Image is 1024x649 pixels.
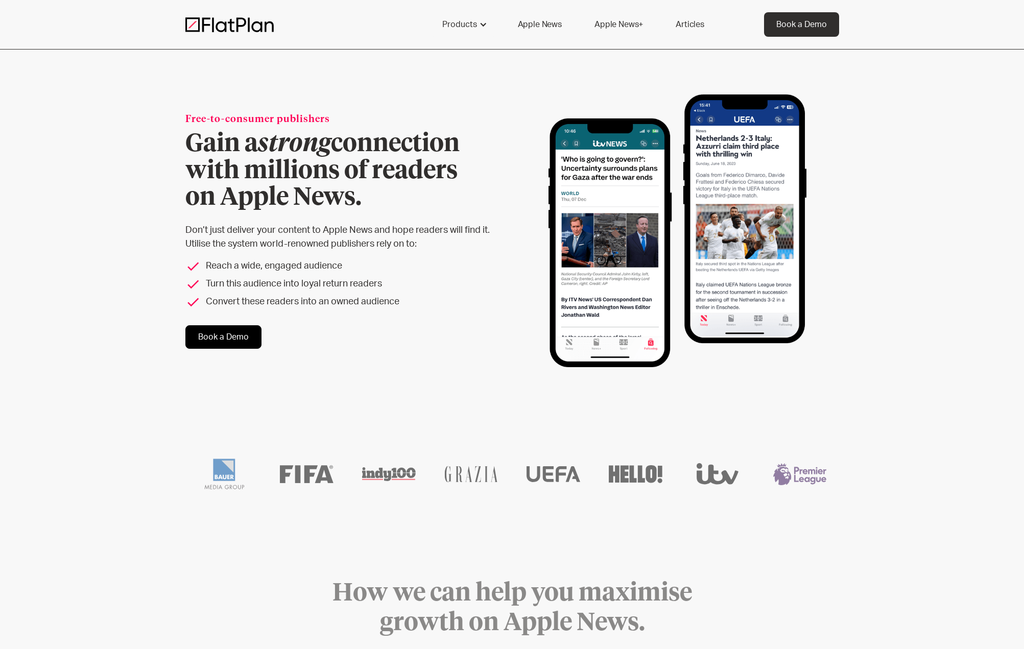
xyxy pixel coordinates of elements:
div: Products [442,18,477,31]
li: Convert these readers into an owned audience [185,295,508,309]
h2: How we can help you maximise growth on Apple News. [316,579,708,638]
a: Apple News [506,12,574,37]
a: Book a Demo [764,12,839,37]
em: strong [258,132,331,156]
div: Free-to-consumer publishers [185,113,508,127]
a: Apple News+ [582,12,655,37]
h1: Gain a connection with millions of readers on Apple News. [185,131,508,211]
div: Products [430,12,497,37]
a: Book a Demo [185,325,261,349]
p: Don’t just deliver your content to Apple News and hope readers will find it. Utilise the system w... [185,224,508,251]
a: Articles [663,12,717,37]
li: Turn this audience into loyal return readers [185,277,508,291]
li: Reach a wide, engaged audience [185,259,508,273]
div: Book a Demo [776,18,827,31]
